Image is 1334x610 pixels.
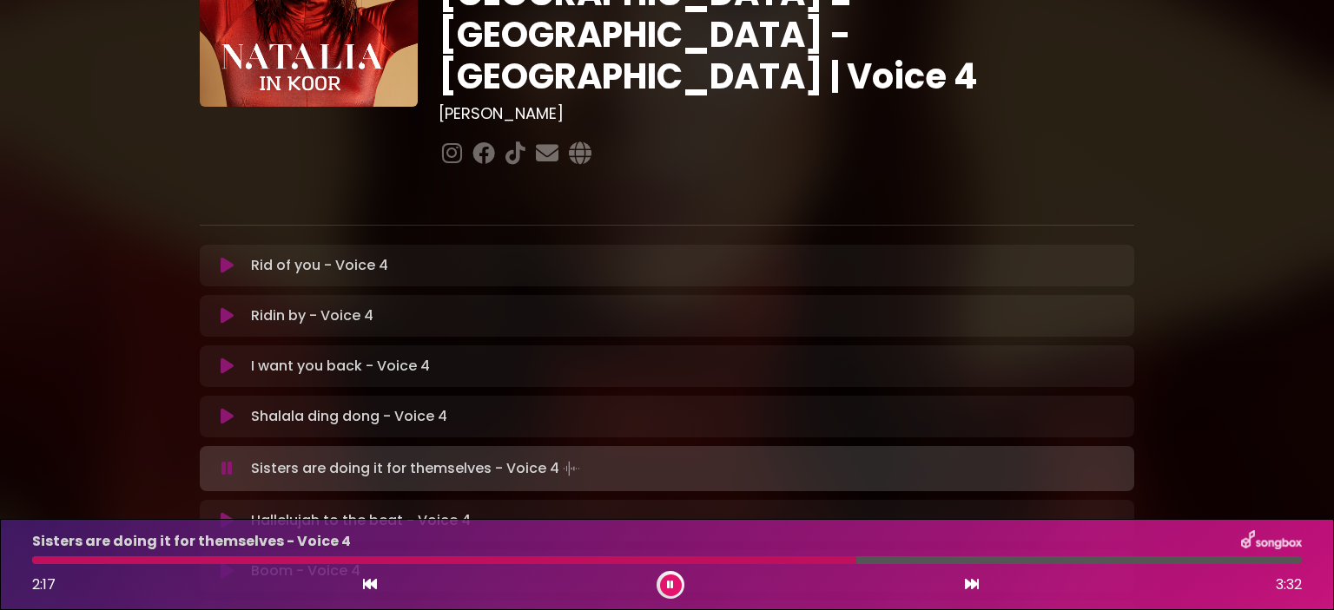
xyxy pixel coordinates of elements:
[32,531,351,552] p: Sisters are doing it for themselves - Voice 4
[251,510,471,531] p: Hallelujah to the beat - Voice 4
[251,456,584,481] p: Sisters are doing it for themselves - Voice 4
[559,456,584,481] img: waveform4.gif
[251,255,388,276] p: Rid of you - Voice 4
[439,104,1134,123] h3: [PERSON_NAME]
[251,305,373,326] p: Ridin by - Voice 4
[32,574,56,594] span: 2:17
[1276,574,1302,595] span: 3:32
[251,406,447,427] p: Shalala ding dong - Voice 4
[251,356,430,377] p: I want you back - Voice 4
[1241,530,1302,553] img: songbox-logo-white.png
